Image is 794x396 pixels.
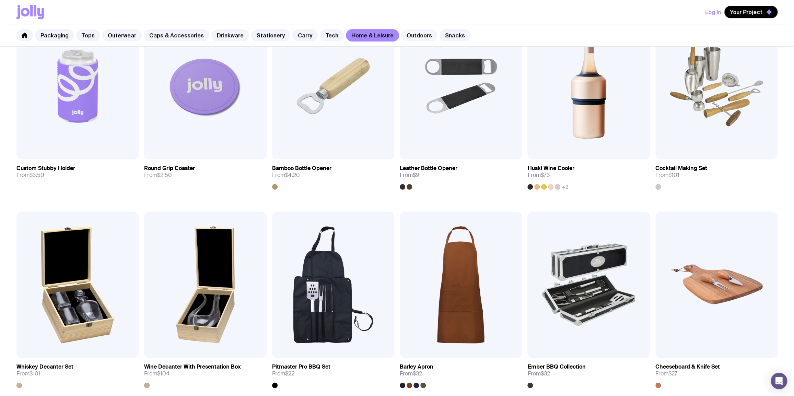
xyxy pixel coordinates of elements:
span: $101 [30,370,40,377]
div: Open Intercom Messenger [771,373,787,389]
span: From [527,172,549,179]
a: Huski Wine CoolerFrom$73+2 [527,159,650,190]
h3: Bamboo Bottle Opener [272,165,331,172]
span: From [272,172,300,179]
a: Bamboo Bottle OpenerFrom$4.20 [272,159,394,190]
span: $101 [668,171,679,179]
span: $73 [540,171,549,179]
span: From [144,172,172,179]
a: Round Grip CoasterFrom$2.50 [144,159,266,184]
a: Snacks [440,29,470,41]
span: From [16,172,44,179]
span: Your Project [730,9,762,15]
a: Packaging [35,29,74,41]
a: Leather Bottle OpenerFrom$9 [400,159,522,190]
span: +2 [562,184,568,190]
a: Whiskey Decanter SetFrom$101 [16,358,139,388]
span: From [655,370,677,377]
a: Carry [292,29,318,41]
a: Cheeseboard & Knife SetFrom$27 [655,358,778,388]
a: Tops [76,29,100,41]
span: $32 [540,370,550,377]
a: Drinkware [211,29,249,41]
span: From [144,370,170,377]
span: From [655,172,679,179]
span: $22 [285,370,294,377]
a: Wine Decanter With Presentation BoxFrom$104 [144,358,266,388]
h3: Cocktail Making Set [655,165,707,172]
button: Your Project [724,6,778,18]
a: Custom Stubby HolderFrom$3.50 [16,159,139,184]
a: Cocktail Making SetFrom$101 [655,159,778,190]
h3: Wine Decanter With Presentation Box [144,363,241,370]
span: $2.50 [157,171,172,179]
span: $9 [413,171,419,179]
h3: Custom Stubby Holder [16,165,75,172]
a: Tech [320,29,344,41]
span: $32 [413,370,422,377]
span: From [16,370,40,377]
h3: Whiskey Decanter Set [16,363,73,370]
a: Pitmaster Pro BBQ SetFrom$22 [272,358,394,388]
h3: Ember BBQ Collection [527,363,585,370]
span: From [527,370,550,377]
h3: Pitmaster Pro BBQ Set [272,363,330,370]
h3: Huski Wine Cooler [527,165,574,172]
h3: Leather Bottle Opener [400,165,457,172]
a: Home & Leisure [346,29,399,41]
span: $3.50 [30,171,44,179]
a: Outerwear [102,29,142,41]
span: $104 [157,370,170,377]
span: From [272,370,294,377]
h3: Barley Apron [400,363,433,370]
span: $27 [668,370,677,377]
span: From [400,172,419,179]
span: From [400,370,422,377]
a: Barley ApronFrom$32 [400,358,522,388]
span: $4.20 [285,171,300,179]
a: Outdoors [401,29,437,41]
h3: Cheeseboard & Knife Set [655,363,720,370]
a: Stationery [251,29,290,41]
button: Log In [705,6,721,18]
a: Ember BBQ CollectionFrom$32 [527,358,650,388]
h3: Round Grip Coaster [144,165,195,172]
a: Caps & Accessories [144,29,209,41]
